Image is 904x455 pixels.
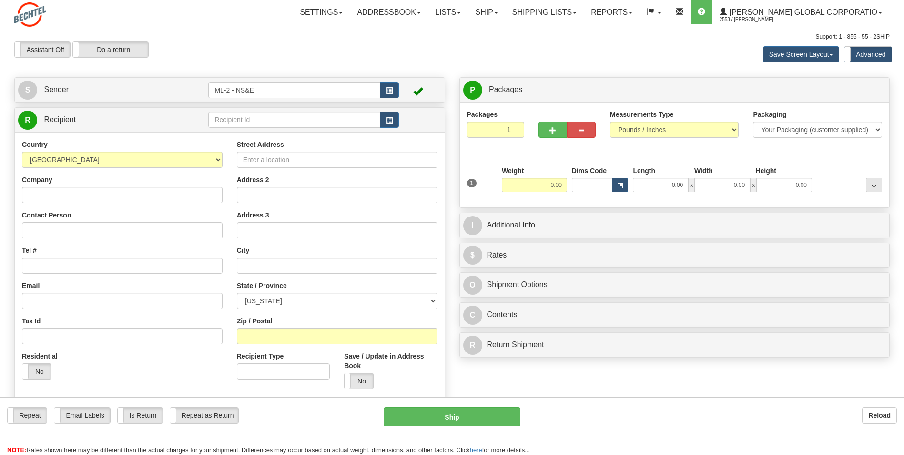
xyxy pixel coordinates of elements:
div: Support: 1 - 855 - 55 - 2SHIP [14,33,890,41]
span: S [18,81,37,100]
a: IAdditional Info [463,216,886,235]
label: Recipient Type [237,352,284,361]
a: S Sender [18,80,208,100]
span: C [463,306,482,325]
button: Reload [862,407,897,424]
label: Address 2 [237,175,269,185]
a: Addressbook [350,0,428,24]
label: Street Address [237,140,284,149]
label: Tax Id [22,316,41,326]
span: P [463,81,482,100]
a: $Rates [463,246,886,265]
span: 2553 / [PERSON_NAME] [720,15,791,24]
label: Do a return [73,42,148,57]
a: R Recipient [18,110,187,130]
label: Packages [467,110,498,119]
label: Email Labels [54,408,110,423]
a: RReturn Shipment [463,335,886,355]
span: R [18,111,37,130]
a: [PERSON_NAME] Global Corporatio 2553 / [PERSON_NAME] [712,0,889,24]
label: Address 3 [237,210,269,220]
span: R [463,336,482,355]
a: Lists [428,0,468,24]
a: P Packages [463,80,886,100]
div: ... [866,178,882,192]
label: No [345,373,373,389]
span: x [688,178,695,192]
label: Height [755,166,776,176]
label: Dims Code [572,166,607,176]
label: Assistant Off [15,42,70,57]
label: Tel # [22,246,37,255]
span: NOTE: [7,446,26,454]
label: Country [22,140,48,149]
a: Ship [468,0,505,24]
span: $ [463,246,482,265]
span: [PERSON_NAME] Global Corporatio [727,8,877,16]
label: Repeat [8,408,47,423]
label: Contact Person [22,210,71,220]
label: Email [22,281,40,290]
label: No [22,364,51,379]
label: Packaging [753,110,786,119]
a: here [470,446,482,454]
a: Shipping lists [505,0,584,24]
span: Sender [44,85,69,93]
label: Save / Update in Address Book [344,352,437,371]
span: x [750,178,757,192]
label: Zip / Postal [237,316,273,326]
b: Reload [868,412,891,419]
span: 1 [467,179,477,187]
img: logo2553.jpg [14,2,46,27]
input: Sender Id [208,82,380,98]
label: Length [633,166,655,176]
a: OShipment Options [463,275,886,295]
label: Is Return [118,408,163,423]
button: Save Screen Layout [763,46,839,62]
input: Recipient Id [208,112,380,128]
label: Repeat as Return [170,408,238,423]
label: City [237,246,249,255]
span: O [463,276,482,295]
input: Enter a location [237,152,437,168]
span: Recipient [44,115,76,124]
label: Measurements Type [610,110,674,119]
label: Advanced [844,47,892,62]
a: Settings [293,0,350,24]
a: Reports [584,0,640,24]
label: Weight [502,166,524,176]
span: Packages [489,85,522,93]
button: Ship [384,407,520,426]
span: I [463,216,482,235]
label: State / Province [237,281,287,290]
label: Residential [22,352,58,361]
a: CContents [463,305,886,325]
label: Width [694,166,713,176]
label: Company [22,175,52,185]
